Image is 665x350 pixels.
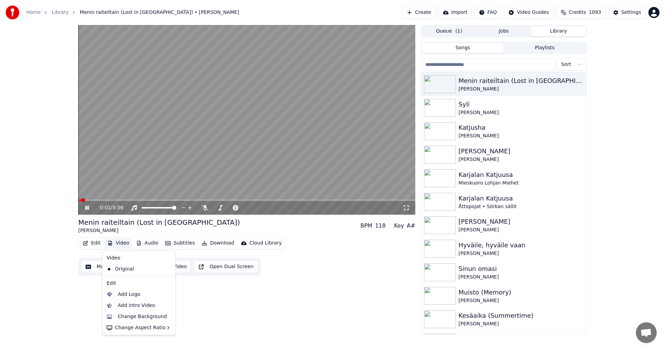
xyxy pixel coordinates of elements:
div: Original [104,264,163,275]
span: Sort [561,61,571,68]
div: [PERSON_NAME] [459,250,584,257]
div: A# [407,222,415,230]
div: Muisto (Memory) [459,288,584,297]
div: Kesäaika (Summertime) [459,311,584,321]
span: Menin raiteiltain (Lost in [GEOGRAPHIC_DATA]) • [PERSON_NAME] [80,9,239,16]
div: [PERSON_NAME] [459,274,584,281]
div: Change Background [118,313,167,320]
button: Audio [133,238,161,248]
span: 3:56 [113,204,123,211]
button: Queue [422,26,477,36]
button: Import [438,6,472,19]
div: Åttopojat • Sörkan sällit [459,203,584,210]
div: Karjalan Katjuusa [459,170,584,180]
button: Credits1093 [556,6,606,19]
div: Menin raiteiltain (Lost in [GEOGRAPHIC_DATA]) [459,76,584,86]
div: Video [104,253,174,264]
div: [PERSON_NAME] [459,217,584,227]
button: Library [531,26,586,36]
button: Settings [609,6,646,19]
div: Karjalan Katjuusa [459,194,584,203]
button: Subtitles [162,238,197,248]
div: Add Intro Video [118,302,155,309]
a: Library [52,9,69,16]
div: Change Aspect Ratio [104,322,174,333]
button: Video [105,238,132,248]
span: ( 1 ) [455,28,462,35]
div: [PERSON_NAME] [459,297,584,304]
button: Manual Sync [81,261,132,273]
div: [PERSON_NAME] [459,227,584,233]
div: / [100,204,117,211]
div: Sinun omasi [459,264,584,274]
button: Download [199,238,237,248]
button: Video Guides [504,6,553,19]
button: Jobs [477,26,531,36]
div: 118 [375,222,386,230]
div: [PERSON_NAME] [459,133,584,139]
div: [PERSON_NAME] [459,109,584,116]
nav: breadcrumb [26,9,239,16]
div: [PERSON_NAME] [459,146,584,156]
div: Key [394,222,404,230]
div: [PERSON_NAME] [78,227,240,234]
div: Hyväile, hyväile vaan [459,240,584,250]
button: Open Dual Screen [194,261,258,273]
span: Credits [569,9,586,16]
div: [PERSON_NAME] [459,156,584,163]
div: [PERSON_NAME] [459,321,584,327]
button: FAQ [475,6,501,19]
button: Create [402,6,436,19]
div: Menin raiteiltain (Lost in [GEOGRAPHIC_DATA]) [78,217,240,227]
button: Playlists [504,43,586,53]
div: Mieskuoro Lohjan Miehet [459,180,584,187]
div: Edit [104,278,174,289]
div: Cloud Library [249,240,282,247]
div: Settings [621,9,641,16]
button: Songs [422,43,504,53]
a: Avoin keskustelu [636,322,657,343]
div: Add Logo [118,291,140,298]
button: Edit [80,238,103,248]
span: 1093 [589,9,601,16]
div: Syli [459,100,584,109]
div: BPM [360,222,372,230]
a: Home [26,9,41,16]
div: [PERSON_NAME] [459,86,584,93]
div: Katjusha [459,123,584,133]
span: 0:01 [100,204,111,211]
img: youka [6,6,19,19]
